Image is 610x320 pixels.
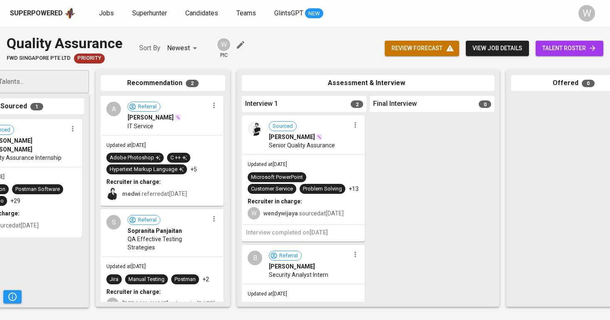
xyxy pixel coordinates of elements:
div: Manual Testing [128,276,165,283]
span: Priority [74,54,105,62]
span: [PERSON_NAME] [269,262,315,271]
span: Superhunter [132,9,167,17]
p: Newest [167,43,190,53]
span: referred at [DATE] [122,300,215,307]
b: medwi [122,191,140,197]
span: 2 [186,80,199,87]
div: C ++ [170,154,187,162]
div: SReferralSopranita PanjaitanQA Effective Testing StrategiesUpdated at[DATE]JiraManual TestingPost... [101,209,224,316]
span: view job details [472,43,522,54]
a: talent roster [536,41,603,56]
b: Recruiter in charge: [106,288,161,295]
div: Adobe Photoshop [110,154,160,162]
span: Interview 1 [245,99,278,109]
span: Updated at [DATE] [248,161,287,167]
span: 0 [582,80,595,87]
span: [PERSON_NAME] [128,113,174,122]
span: Sopranita Panjaitan [128,227,182,235]
div: Hypertext Markup Language [110,166,184,173]
div: Sourced[PERSON_NAME]Senior Quality AssuranceUpdated at[DATE]Microsoft PowerPointCustomer ServiceP... [242,115,365,242]
span: Updated at [DATE] [248,291,287,297]
div: W [578,5,595,22]
span: referred at [DATE] [122,191,187,197]
div: Assessment & Interview [242,75,494,91]
div: Problem Solving [303,185,342,193]
p: +29 [10,197,20,205]
button: review forecast [385,41,459,56]
div: C [106,298,119,310]
a: Jobs [99,8,116,19]
a: Teams [236,8,258,19]
h6: Interview completed on [246,228,361,237]
div: Recommendation [101,75,225,91]
p: Sort By [139,43,160,53]
a: GlintsGPT NEW [274,8,323,19]
span: Referral [135,216,160,224]
a: Candidates [185,8,220,19]
div: Postman [175,276,196,283]
img: magic_wand.svg [316,134,322,140]
span: Sourced [269,122,296,130]
div: Superpowered [10,9,63,18]
span: NEW [305,10,323,18]
span: talent roster [542,43,597,54]
span: QA Effective Testing Strategies [128,235,209,252]
span: Referral [276,252,301,260]
div: AReferral[PERSON_NAME]IT ServiceUpdated at[DATE]Adobe PhotoshopC ++Hypertext Markup Language+5Rec... [101,96,224,206]
span: review forecast [391,43,453,54]
div: Newest [167,41,200,56]
span: Security Analyst Intern [269,271,328,279]
span: IT Service [128,122,153,130]
div: W [216,37,231,52]
div: Customer Service [251,185,293,193]
span: sourced at [DATE] [263,210,344,217]
div: Quality Assurance [7,33,123,54]
span: [DATE] [310,229,328,236]
button: Pipeline Triggers [3,290,22,303]
span: Senior Quality Assurance [269,141,335,149]
b: Recruiter in charge: [106,178,161,185]
div: W [248,207,260,220]
button: view job details [466,41,529,56]
a: Superpoweredapp logo [10,7,76,20]
b: [PERSON_NAME] [122,300,168,307]
div: Postman Software [15,186,60,193]
div: Jira [110,276,118,283]
span: 0 [479,100,491,108]
div: Microsoft PowerPoint [251,173,303,181]
img: app logo [64,7,76,20]
div: B [248,251,262,265]
span: 2 [351,100,363,108]
img: medwi@glints.com [106,188,119,200]
div: pic [216,37,231,59]
a: Superhunter [132,8,169,19]
span: Candidates [185,9,218,17]
p: +5 [190,165,197,173]
div: S [106,215,121,230]
span: 1 [30,103,43,110]
button: Open [84,81,86,83]
div: New Job received from Demand Team [74,54,105,64]
span: Teams [236,9,256,17]
span: Final Interview [373,99,417,109]
span: Jobs [99,9,114,17]
div: A [106,102,121,116]
span: [PERSON_NAME] [269,133,315,141]
span: Referral [135,103,160,111]
b: Recruiter in charge: [248,198,302,205]
span: FWD Singapore Pte Ltd [7,54,71,62]
p: +2 [202,275,209,283]
span: Updated at [DATE] [106,142,146,148]
p: +13 [349,185,359,193]
img: aa27bc5799ab33a928405192144c5b15.jpg [248,121,262,136]
span: Updated at [DATE] [106,264,146,269]
img: magic_wand.svg [175,114,181,121]
span: GlintsGPT [274,9,303,17]
b: wendywijaya [263,210,298,217]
